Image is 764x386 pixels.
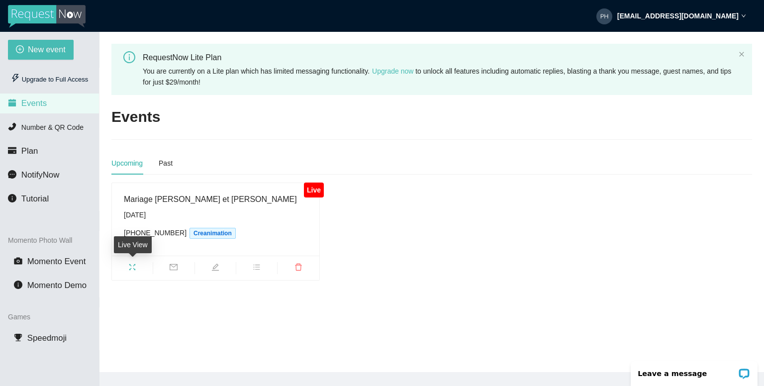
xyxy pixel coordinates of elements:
[143,51,735,64] div: RequestNow Lite Plan
[112,263,153,274] span: fullscreen
[27,333,67,343] span: Speedmoji
[8,70,91,90] div: Upgrade to Full Access
[27,257,86,266] span: Momento Event
[124,227,307,239] div: [PHONE_NUMBER]
[123,51,135,63] span: info-circle
[111,158,143,169] div: Upcoming
[143,67,731,86] span: You are currently on a Lite plan which has limited messaging functionality. to unlock all feature...
[21,170,59,180] span: NotifyNow
[16,45,24,55] span: plus-circle
[27,281,87,290] span: Momento Demo
[28,43,66,56] span: New event
[8,40,74,60] button: plus-circleNew event
[195,263,236,274] span: edit
[11,74,20,83] span: thunderbolt
[21,146,38,156] span: Plan
[596,8,612,24] img: a1413cf3367e12ca5e0a4d271e948ab2
[8,170,16,179] span: message
[153,263,194,274] span: mail
[624,355,764,386] iframe: LiveChat chat widget
[278,263,319,274] span: delete
[236,263,277,274] span: bars
[111,107,160,127] h2: Events
[8,194,16,202] span: info-circle
[14,333,22,342] span: trophy
[124,209,307,220] div: [DATE]
[8,122,16,131] span: phone
[739,51,745,58] button: close
[304,183,323,197] div: Live
[8,146,16,155] span: credit-card
[14,281,22,289] span: info-circle
[372,67,413,75] a: Upgrade now
[21,194,49,203] span: Tutorial
[114,236,152,253] div: Live View
[21,123,84,131] span: Number & QR Code
[190,228,236,239] span: Creanimation
[8,5,86,28] img: RequestNow
[159,158,173,169] div: Past
[124,193,307,205] div: Mariage [PERSON_NAME] et [PERSON_NAME]
[21,98,47,108] span: Events
[741,13,746,18] span: down
[8,98,16,107] span: calendar
[739,51,745,57] span: close
[617,12,739,20] strong: [EMAIL_ADDRESS][DOMAIN_NAME]
[14,257,22,265] span: camera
